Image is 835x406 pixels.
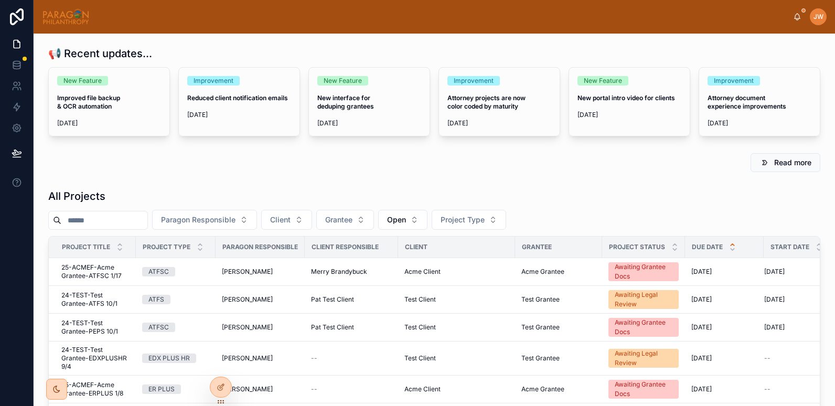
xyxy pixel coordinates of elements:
[764,385,770,393] span: --
[148,354,190,363] div: EDX PLUS HR
[61,346,130,371] a: 24-TEST-Test Grantee-EDXPLUSHR 9/4
[142,323,209,332] a: ATFSC
[441,215,485,225] span: Project Type
[187,94,288,102] strong: Reduced client notification emails
[521,295,596,304] a: Test Grantee
[311,354,392,362] a: --
[178,67,300,136] a: ImprovementReduced client notification emails[DATE]
[609,243,665,251] span: Project Status
[447,119,551,127] span: [DATE]
[521,323,560,332] span: Test Grantee
[308,67,430,136] a: New FeatureNew interface for deduping grantees[DATE]
[615,349,672,368] div: Awaiting Legal Review
[691,295,712,304] span: [DATE]
[61,263,130,280] a: 25-ACMEF-Acme Grantee-ATFSC 1/17
[770,243,809,251] span: Start Date
[222,354,273,362] span: [PERSON_NAME]
[691,354,712,362] span: [DATE]
[691,354,757,362] a: [DATE]
[404,323,436,332] span: Test Client
[311,323,354,332] span: Pat Test Client
[61,291,130,308] a: 24-TEST-Test Grantee-ATFS 10/1
[764,268,830,276] a: [DATE]
[148,267,169,276] div: ATFSC
[521,268,564,276] span: Acme Grantee
[42,8,90,25] img: App logo
[63,76,102,86] div: New Feature
[143,243,190,251] span: Project Type
[764,323,785,332] span: [DATE]
[615,380,672,399] div: Awaiting Grantee Docs
[454,76,494,86] div: Improvement
[774,157,811,168] span: Read more
[691,295,757,304] a: [DATE]
[311,295,392,304] a: Pat Test Client
[521,354,560,362] span: Test Grantee
[61,319,130,336] a: 24-TEST-Test Grantee-PEPS 10/1
[692,243,723,251] span: Due Date
[521,385,596,393] a: Acme Grantee
[61,381,130,398] a: 25-ACMEF-Acme Grantee-ERPLUS 1/8
[311,323,392,332] a: Pat Test Client
[608,290,679,309] a: Awaiting Legal Review
[438,67,560,136] a: ImprovementAttorney projects are now color coded by maturity[DATE]
[222,268,273,276] span: [PERSON_NAME]
[764,268,785,276] span: [DATE]
[222,268,298,276] a: [PERSON_NAME]
[142,295,209,304] a: ATFS
[608,380,679,399] a: Awaiting Grantee Docs
[378,210,427,230] button: Select Button
[521,354,596,362] a: Test Grantee
[161,215,235,225] span: Paragon Responsible
[521,385,564,393] span: Acme Grantee
[521,295,560,304] span: Test Grantee
[691,268,712,276] span: [DATE]
[222,354,298,362] a: [PERSON_NAME]
[751,153,820,172] button: Read more
[311,354,317,362] span: --
[608,349,679,368] a: Awaiting Legal Review
[615,290,672,309] div: Awaiting Legal Review
[148,295,164,304] div: ATFS
[404,268,441,276] span: Acme Client
[691,323,712,332] span: [DATE]
[404,354,509,362] a: Test Client
[316,210,374,230] button: Select Button
[813,13,823,21] span: JW
[764,385,830,393] a: --
[764,295,830,304] a: [DATE]
[194,76,233,86] div: Improvement
[48,189,105,204] h1: All Projects
[142,384,209,394] a: ER PLUS
[404,385,441,393] span: Acme Client
[699,67,820,136] a: ImprovementAttorney document experience improvements[DATE]
[577,111,681,119] span: [DATE]
[714,76,754,86] div: Improvement
[57,119,161,127] span: [DATE]
[317,94,374,110] strong: New interface for deduping grantees
[432,210,506,230] button: Select Button
[522,243,552,251] span: Grantee
[312,243,379,251] span: Client Responsible
[148,384,175,394] div: ER PLUS
[48,46,152,61] h1: 📢 Recent updates...
[325,215,352,225] span: Grantee
[222,385,298,393] a: [PERSON_NAME]
[387,215,406,225] span: Open
[404,295,509,304] a: Test Client
[608,318,679,337] a: Awaiting Grantee Docs
[447,94,527,110] strong: Attorney projects are now color coded by maturity
[691,385,757,393] a: [DATE]
[404,268,509,276] a: Acme Client
[324,76,362,86] div: New Feature
[404,385,509,393] a: Acme Client
[404,295,436,304] span: Test Client
[222,385,273,393] span: [PERSON_NAME]
[691,323,757,332] a: [DATE]
[584,76,622,86] div: New Feature
[691,385,712,393] span: [DATE]
[48,67,170,136] a: New FeatureImproved file backup & OCR automation[DATE]
[405,243,427,251] span: Client
[577,94,675,102] strong: New portal intro video for clients
[404,323,509,332] a: Test Client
